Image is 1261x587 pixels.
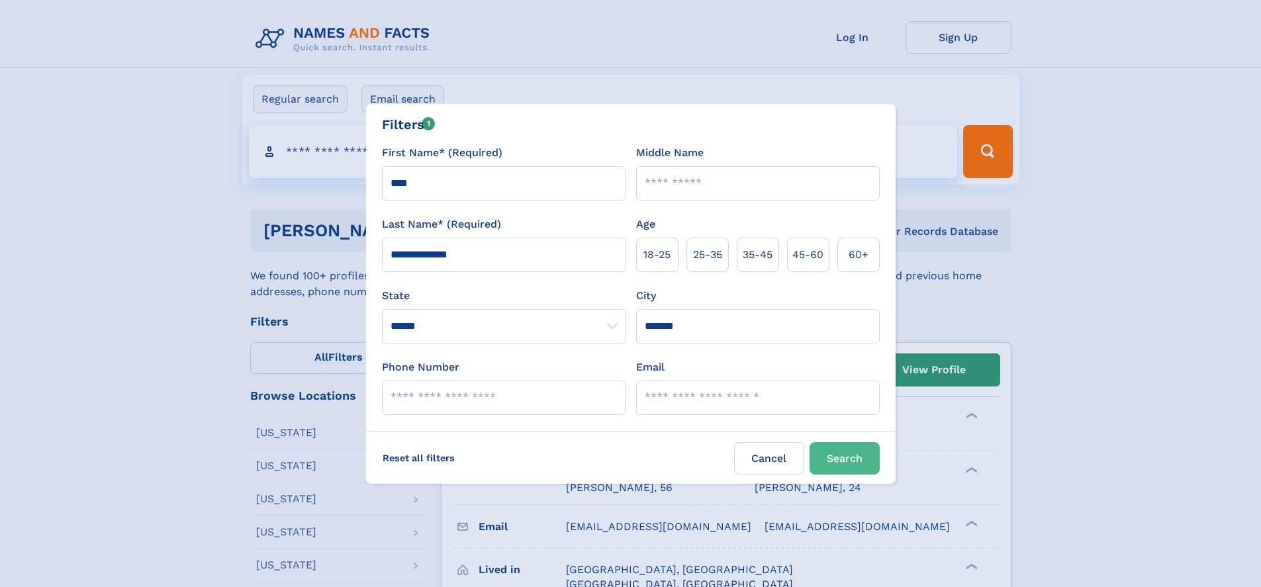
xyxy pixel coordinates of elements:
[382,288,626,304] label: State
[382,145,502,161] label: First Name* (Required)
[382,216,501,232] label: Last Name* (Required)
[382,114,436,134] div: Filters
[734,442,804,474] label: Cancel
[382,359,459,375] label: Phone Number
[743,247,772,263] span: 35‑45
[636,145,704,161] label: Middle Name
[636,359,665,375] label: Email
[693,247,722,263] span: 25‑35
[792,247,823,263] span: 45‑60
[810,442,880,474] button: Search
[643,247,671,263] span: 18‑25
[636,216,655,232] label: Age
[849,247,868,263] span: 60+
[374,442,463,474] label: Reset all filters
[636,288,656,304] label: City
